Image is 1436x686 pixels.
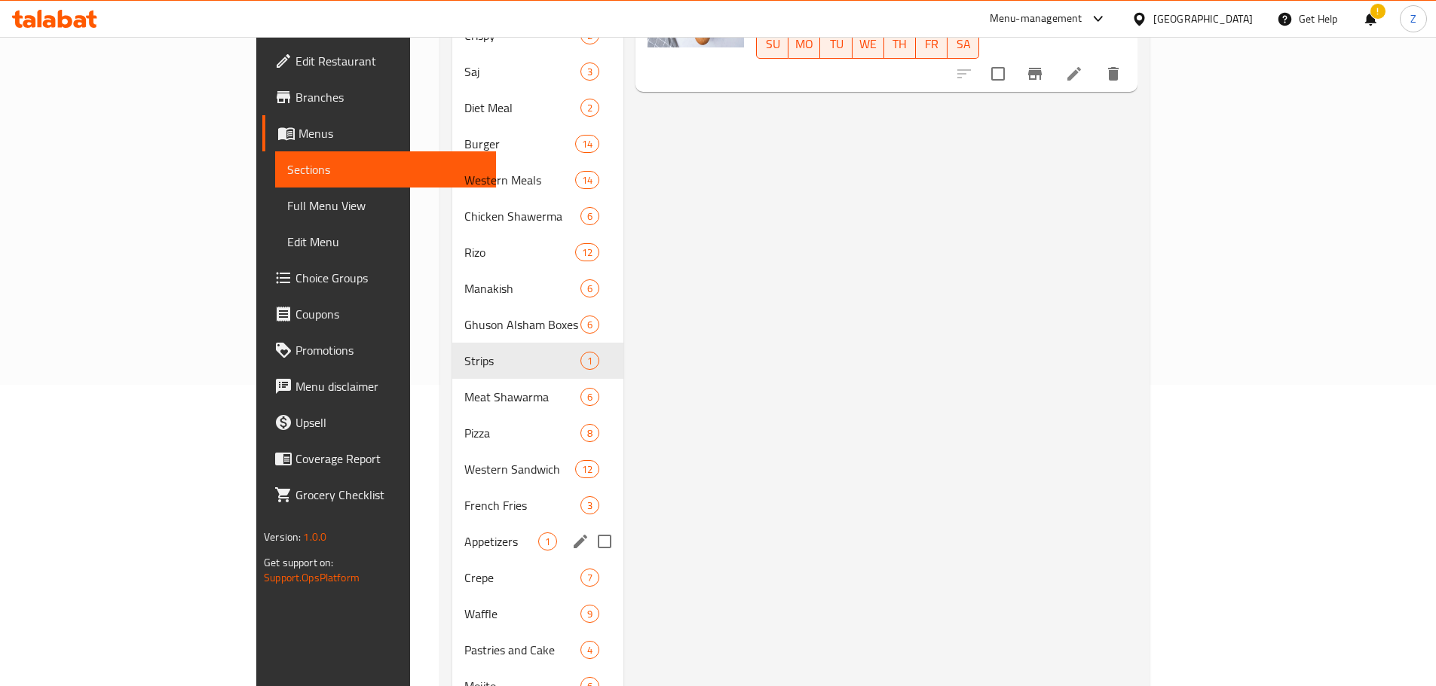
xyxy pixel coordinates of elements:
span: Western Meals [464,171,575,189]
div: items [575,243,599,261]
a: Promotions [262,332,496,368]
div: items [580,63,599,81]
a: Edit Menu [275,224,496,260]
div: Manakish6 [452,270,623,306]
span: 6 [581,318,599,332]
div: Saj [464,63,580,81]
div: items [580,496,599,514]
a: Menus [262,115,496,151]
div: items [580,207,599,225]
a: Choice Groups [262,260,496,296]
span: Choice Groups [295,269,484,287]
button: SA [948,29,979,59]
span: 6 [581,390,599,404]
span: Waffle [464,605,580,623]
span: 8 [581,426,599,441]
div: items [580,569,599,587]
span: FR [922,33,942,55]
span: Strips [464,352,580,370]
span: Menu disclaimer [295,377,484,395]
span: Meat Shawarma [464,388,580,406]
span: French Fries [464,496,580,514]
span: Full Menu View [287,197,484,215]
span: Grocery Checklist [295,486,484,504]
span: 12 [576,462,599,477]
span: 1.0.0 [303,527,326,547]
span: Appetizers [464,532,538,550]
div: Waffle9 [452,596,623,632]
span: 2 [581,101,599,115]
a: Support.OpsPlatform [264,568,360,587]
span: Edit Restaurant [295,52,484,70]
span: Branches [295,88,484,106]
span: TH [890,33,910,55]
button: WE [853,29,884,59]
a: Upsell [262,404,496,441]
a: Sections [275,151,496,188]
span: Get support on: [264,553,333,572]
button: SU [756,29,788,59]
span: Promotions [295,341,484,359]
span: 9 [581,607,599,621]
div: Burger [464,135,575,153]
a: Edit menu item [1065,65,1083,83]
span: 14 [576,173,599,188]
div: Pizza8 [452,415,623,451]
div: Western Meals14 [452,162,623,198]
div: Appetizers1edit [452,523,623,559]
span: Rizo [464,243,575,261]
span: Pastries and Cake [464,641,580,659]
div: items [580,605,599,623]
span: Manakish [464,279,580,297]
div: Chicken Shawerma6 [452,198,623,234]
div: Crepe7 [452,559,623,596]
div: Menu-management [990,10,1082,28]
span: Select to update [982,58,1014,90]
div: Western Sandwich12 [452,451,623,487]
span: 3 [581,65,599,79]
span: Sections [287,160,484,178]
span: Coupons [295,305,484,323]
span: Crepe [464,569,580,587]
a: Branches [262,79,496,115]
span: 6 [581,282,599,296]
button: delete [1095,56,1131,92]
div: Strips1 [452,343,623,379]
div: items [580,316,599,334]
div: items [580,388,599,406]
div: Burger14 [452,126,623,162]
div: items [538,532,557,550]
div: [GEOGRAPHIC_DATA] [1153,11,1253,27]
span: 4 [581,643,599,657]
span: Western Sandwich [464,460,575,478]
button: TU [820,29,852,59]
div: Ghuson Alsham Boxes6 [452,306,623,343]
span: 6 [581,209,599,224]
span: 7 [581,571,599,585]
a: Full Menu View [275,188,496,224]
span: Menus [299,124,484,142]
div: Rizo12 [452,234,623,270]
span: Pizza [464,424,580,442]
span: Chicken Shawerma [464,207,580,225]
span: Version: [264,527,301,547]
span: Ghuson Alsham Boxes [464,316,580,334]
span: Diet Meal [464,99,580,117]
button: edit [569,530,592,553]
button: FR [916,29,948,59]
button: Branch-specific-item [1017,56,1053,92]
div: French Fries3 [452,487,623,523]
div: items [580,641,599,659]
a: Coupons [262,296,496,332]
